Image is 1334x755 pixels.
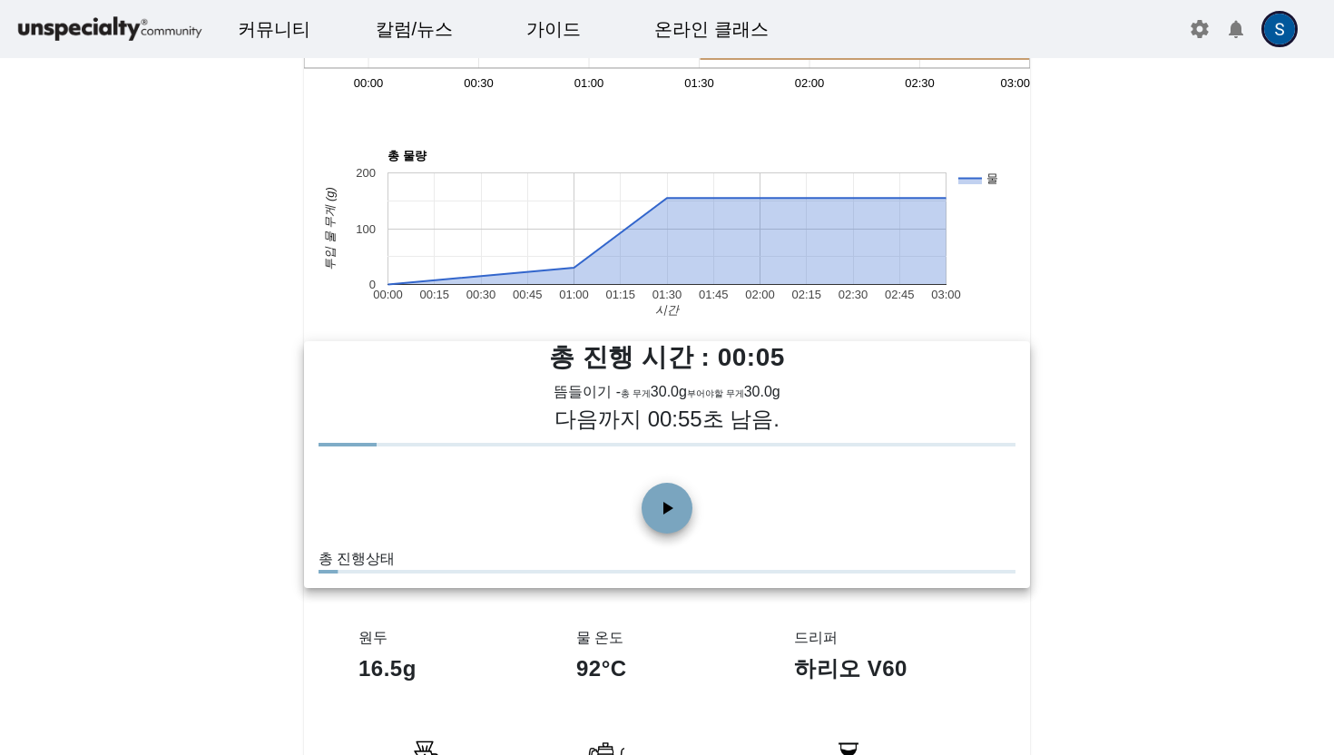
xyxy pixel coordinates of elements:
mat-icon: notifications [1225,18,1247,40]
h1: 하리오 V60 [794,654,976,682]
h1: 92°C [576,654,758,682]
text: 01:30 [684,76,714,90]
text: 00:00 [354,76,384,90]
h1: 총 진행 시간 : 00:05 [304,341,1030,374]
span: 부어야할 무게 [687,388,744,398]
mat-icon: settings [1189,18,1211,40]
text: 02:00 [795,76,825,90]
text: 01:45 [699,288,729,301]
text: 00:15 [419,288,449,301]
h3: 원두 [358,629,540,646]
text: 02:00 [745,288,775,301]
text: 100 [356,222,376,236]
h1: 16.5g [358,654,540,682]
a: 커뮤니티 [223,5,325,54]
text: 200 [356,166,376,180]
text: 총 물량 [387,149,427,162]
a: 온라인 클래스 [640,5,783,54]
img: logo [15,14,205,45]
text: 00:30 [464,76,494,90]
span: 대화 [166,603,188,618]
a: 칼럼/뉴스 [361,5,468,54]
svg: A chart. [304,138,1030,319]
text: 02:30 [839,288,868,301]
text: 02:30 [905,76,935,90]
text: 투입 물 무게 (g) [323,187,337,270]
h2: 다음까지 00:55초 남음. [319,403,1015,436]
span: 총 진행상태 [319,551,395,566]
text: 00:45 [513,288,543,301]
span: 홈 [57,603,68,617]
a: 설정 [234,575,348,621]
text: 03:00 [1000,76,1030,90]
text: 시간 [655,303,681,317]
img: profile image [1261,11,1298,47]
span: 총 무게 [621,388,651,398]
text: 01:30 [652,288,682,301]
text: 0 [369,278,376,291]
a: 홈 [5,575,120,621]
text: 01:00 [574,76,604,90]
h3: 드리퍼 [794,629,976,646]
text: 00:30 [466,288,496,301]
text: 02:15 [791,288,821,301]
h3: 물 온도 [576,629,758,646]
text: 02:45 [885,288,915,301]
text: 01:00 [559,288,589,301]
text: 00:00 [373,288,403,301]
a: 가이드 [512,5,595,54]
text: 01:15 [605,288,635,301]
text: 03:00 [931,288,961,301]
a: 대화 [120,575,234,621]
text: 물 [986,172,998,185]
span: 설정 [280,603,302,617]
div: 뜸들이기 - 30.0g 30.0g [304,381,1030,403]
